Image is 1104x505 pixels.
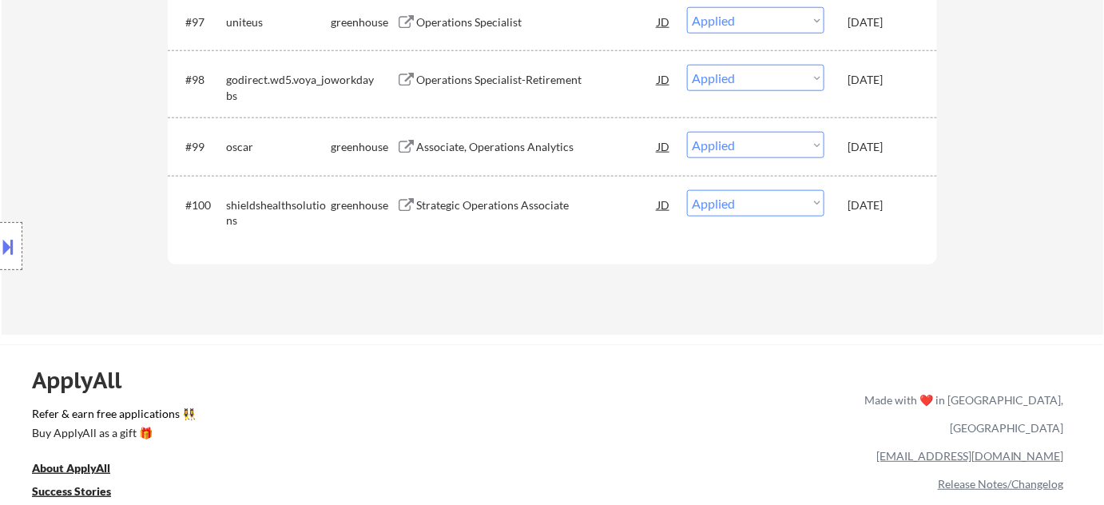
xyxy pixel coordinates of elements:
[848,14,918,30] div: [DATE]
[656,190,672,219] div: JD
[331,139,396,155] div: greenhouse
[331,197,396,213] div: greenhouse
[876,449,1064,463] a: [EMAIL_ADDRESS][DOMAIN_NAME]
[858,386,1064,442] div: Made with ❤️ in [GEOGRAPHIC_DATA], [GEOGRAPHIC_DATA]
[416,139,657,155] div: Associate, Operations Analytics
[656,65,672,93] div: JD
[32,427,192,439] div: Buy ApplyAll as a gift 🎁
[32,483,133,503] a: Success Stories
[32,484,111,498] u: Success Stories
[416,72,657,88] div: Operations Specialist-Retirement
[185,72,213,88] div: #98
[416,197,657,213] div: Strategic Operations Associate
[32,408,530,425] a: Refer & earn free applications 👯‍♀️
[32,461,110,475] u: About ApplyAll
[656,7,672,36] div: JD
[32,425,192,445] a: Buy ApplyAll as a gift 🎁
[226,72,331,103] div: godirect.wd5.voya_jobs
[848,139,918,155] div: [DATE]
[32,460,133,480] a: About ApplyAll
[656,132,672,161] div: JD
[848,72,918,88] div: [DATE]
[416,14,657,30] div: Operations Specialist
[331,72,396,88] div: workday
[226,14,331,30] div: uniteus
[848,197,918,213] div: [DATE]
[938,477,1064,491] a: Release Notes/Changelog
[331,14,396,30] div: greenhouse
[185,14,213,30] div: #97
